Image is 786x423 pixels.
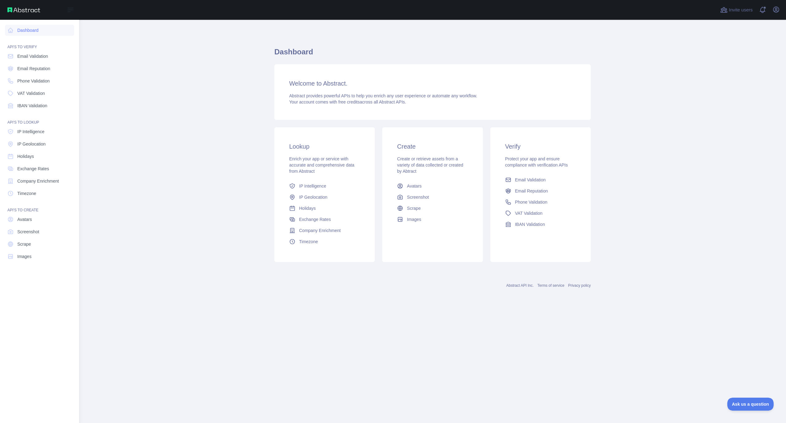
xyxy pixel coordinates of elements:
[338,99,360,104] span: free credits
[289,99,406,104] span: Your account comes with across all Abstract APIs.
[289,156,354,174] span: Enrich your app or service with accurate and comprehensive data from Abstract
[17,129,44,135] span: IP Intelligence
[17,229,39,235] span: Screenshot
[289,142,360,151] h3: Lookup
[407,216,421,222] span: Images
[503,185,578,197] a: Email Reputation
[17,253,32,260] span: Images
[17,78,50,84] span: Phone Validation
[299,194,327,200] span: IP Geolocation
[5,88,74,99] a: VAT Validation
[17,53,48,59] span: Email Validation
[5,51,74,62] a: Email Validation
[299,239,318,245] span: Timezone
[17,241,31,247] span: Scrape
[299,216,331,222] span: Exchange Rates
[287,214,362,225] a: Exchange Rates
[5,200,74,213] div: API'S TO CREATE
[407,205,420,211] span: Scrape
[17,66,50,72] span: Email Reputation
[505,142,576,151] h3: Verify
[503,197,578,208] a: Phone Validation
[515,177,546,183] span: Email Validation
[7,7,40,12] img: Abstract API
[287,236,362,247] a: Timezone
[515,188,548,194] span: Email Reputation
[568,283,591,288] a: Privacy policy
[17,216,32,222] span: Avatars
[5,100,74,111] a: IBAN Validation
[505,156,568,167] span: Protect your app and ensure compliance with verification APIs
[289,79,576,88] h3: Welcome to Abstract.
[289,93,477,98] span: Abstract provides powerful APIs to help you enrich any user experience or automate any workflow.
[5,226,74,237] a: Screenshot
[17,178,59,184] span: Company Enrichment
[287,203,362,214] a: Holidays
[397,156,463,174] span: Create or retrieve assets from a variety of data collected or created by Abtract
[395,214,470,225] a: Images
[299,227,341,234] span: Company Enrichment
[17,90,45,96] span: VAT Validation
[5,112,74,125] div: API'S TO LOOKUP
[506,283,534,288] a: Abstract API Inc.
[299,183,326,189] span: IP Intelligence
[5,63,74,74] a: Email Reputation
[287,192,362,203] a: IP Geolocation
[5,239,74,250] a: Scrape
[5,188,74,199] a: Timezone
[407,183,421,189] span: Avatars
[287,180,362,192] a: IP Intelligence
[299,205,316,211] span: Holidays
[719,5,754,15] button: Invite users
[17,141,46,147] span: IP Geolocation
[17,190,36,197] span: Timezone
[395,203,470,214] a: Scrape
[727,398,774,411] iframe: Toggle Customer Support
[537,283,564,288] a: Terms of service
[17,166,49,172] span: Exchange Rates
[729,6,753,14] span: Invite users
[5,75,74,87] a: Phone Validation
[5,25,74,36] a: Dashboard
[515,221,545,227] span: IBAN Validation
[407,194,429,200] span: Screenshot
[274,47,591,62] h1: Dashboard
[287,225,362,236] a: Company Enrichment
[515,199,547,205] span: Phone Validation
[17,103,47,109] span: IBAN Validation
[395,180,470,192] a: Avatars
[5,37,74,49] div: API'S TO VERIFY
[5,251,74,262] a: Images
[503,208,578,219] a: VAT Validation
[5,214,74,225] a: Avatars
[5,151,74,162] a: Holidays
[5,126,74,137] a: IP Intelligence
[503,174,578,185] a: Email Validation
[397,142,468,151] h3: Create
[5,176,74,187] a: Company Enrichment
[503,219,578,230] a: IBAN Validation
[17,153,34,159] span: Holidays
[5,163,74,174] a: Exchange Rates
[5,138,74,150] a: IP Geolocation
[395,192,470,203] a: Screenshot
[515,210,543,216] span: VAT Validation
